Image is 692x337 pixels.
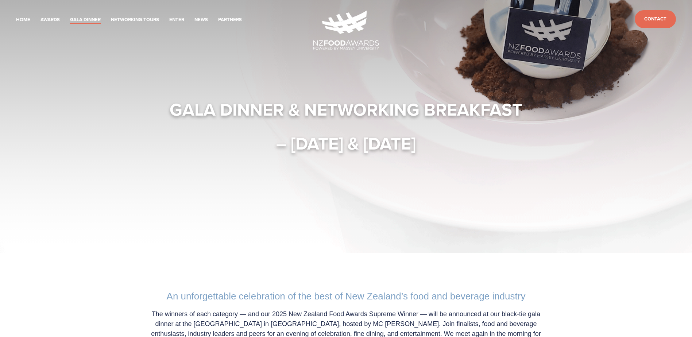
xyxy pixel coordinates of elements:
[16,16,30,24] a: Home
[218,16,242,24] a: Partners
[635,10,676,28] a: Contact
[40,16,60,24] a: Awards
[111,16,159,24] a: Networking-Tours
[169,16,184,24] a: Enter
[143,291,549,302] h2: An unforgettable celebration of the best of New Zealand’s food and beverage industry
[136,98,556,120] h1: Gala Dinner & Networking Breakfast
[136,132,556,154] h1: – [DATE] & [DATE]
[70,16,101,24] a: Gala Dinner
[194,16,208,24] a: News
